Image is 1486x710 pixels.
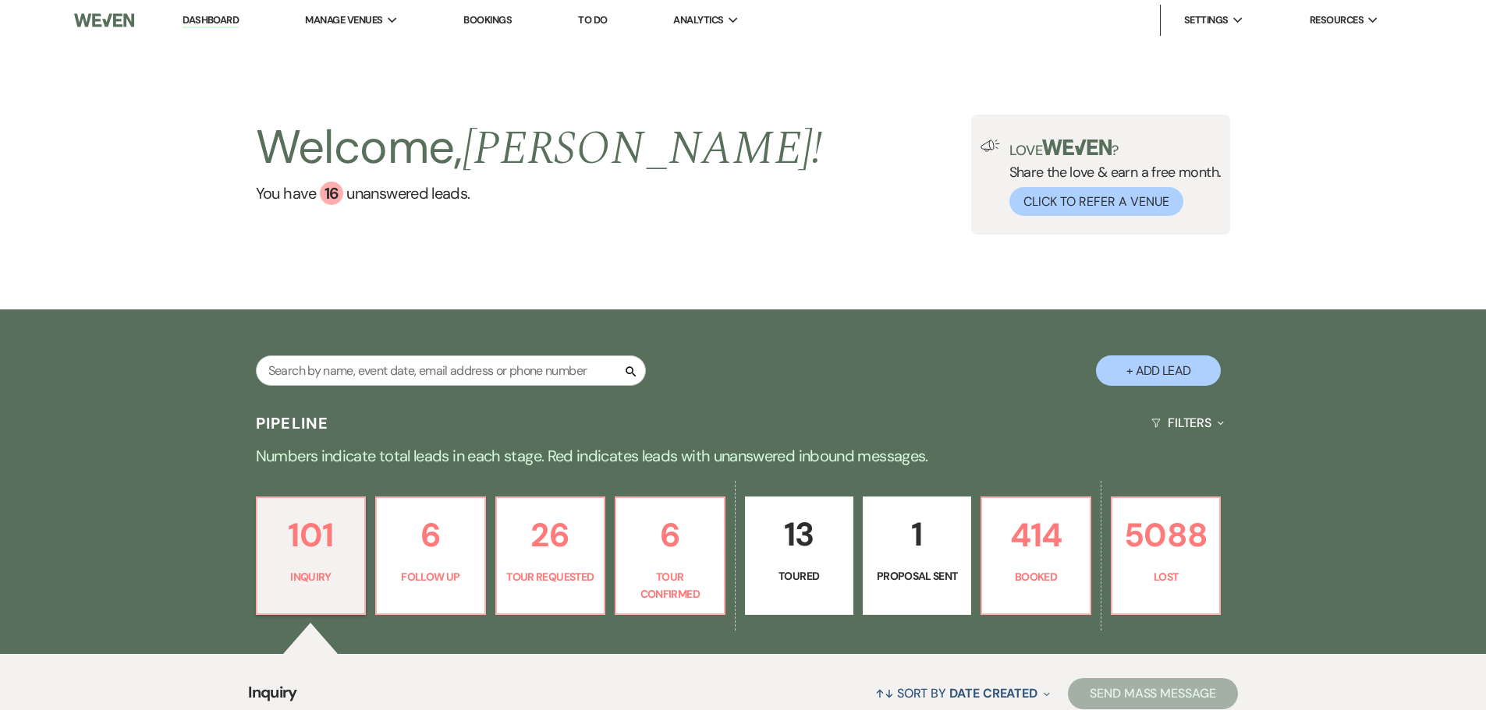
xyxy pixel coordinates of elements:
[626,568,714,603] p: Tour Confirmed
[863,496,971,615] a: 1Proposal Sent
[1009,140,1222,157] p: Love ?
[615,496,725,615] a: 6Tour Confirmed
[267,568,355,585] p: Inquiry
[1310,12,1364,28] span: Resources
[1068,678,1238,709] button: Send Mass Message
[991,568,1080,585] p: Booked
[506,568,594,585] p: Tour Requested
[74,4,133,37] img: Weven Logo
[578,13,607,26] a: To Do
[320,182,343,205] div: 16
[1145,402,1230,443] button: Filters
[1122,568,1210,585] p: Lost
[1184,12,1229,28] span: Settings
[256,355,646,386] input: Search by name, event date, email address or phone number
[463,13,512,26] a: Bookings
[256,496,366,615] a: 101Inquiry
[375,496,485,615] a: 6Follow Up
[386,509,474,561] p: 6
[495,496,605,615] a: 26Tour Requested
[626,509,714,561] p: 6
[981,496,1091,615] a: 414Booked
[256,412,329,434] h3: Pipeline
[1096,355,1221,386] button: + Add Lead
[949,685,1037,701] span: Date Created
[386,568,474,585] p: Follow Up
[745,496,853,615] a: 13Toured
[182,443,1305,468] p: Numbers indicate total leads in each stage. Red indicates leads with unanswered inbound messages.
[1000,140,1222,216] div: Share the love & earn a free month.
[981,140,1000,152] img: loud-speaker-illustration.svg
[463,113,823,185] span: [PERSON_NAME] !
[1009,187,1183,216] button: Click to Refer a Venue
[183,13,239,28] a: Dashboard
[755,508,843,560] p: 13
[1111,496,1221,615] a: 5088Lost
[267,509,355,561] p: 101
[506,509,594,561] p: 26
[873,508,961,560] p: 1
[1122,509,1210,561] p: 5088
[305,12,382,28] span: Manage Venues
[755,567,843,585] p: Toured
[1042,140,1112,155] img: weven-logo-green.svg
[673,12,723,28] span: Analytics
[256,182,823,205] a: You have 16 unanswered leads.
[875,685,894,701] span: ↑↓
[256,115,823,182] h2: Welcome,
[873,567,961,585] p: Proposal Sent
[991,509,1080,561] p: 414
